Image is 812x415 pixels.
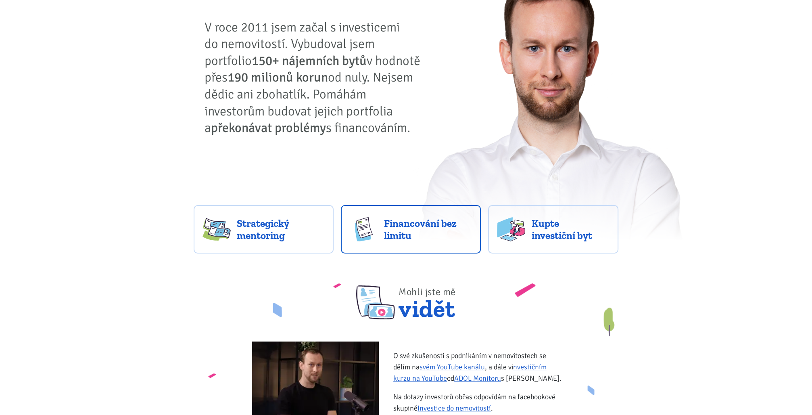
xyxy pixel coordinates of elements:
p: O své zkušenosti s podnikáním v nemovitostech se dělím na , a dále v od s [PERSON_NAME]. [393,350,564,384]
a: svém YouTube kanálu [420,363,485,371]
span: Financování bez limitu [384,217,472,241]
p: Na dotazy investorů občas odpovídám na facebookové skupině . [393,391,564,414]
span: Strategický mentoring [237,217,325,241]
strong: 150+ nájemních bytů [252,53,367,69]
a: Strategický mentoring [194,205,334,254]
a: Financování bez limitu [341,205,481,254]
img: finance [350,217,378,241]
strong: 190 milionů korun [228,69,328,85]
span: vidět [399,276,456,319]
span: Kupte investiční byt [531,217,610,241]
a: Investice do nemovitostí [417,404,491,413]
a: ADOL Monitoru [454,374,501,383]
a: Kupte investiční byt [488,205,618,254]
img: strategy [202,217,231,241]
span: Mohli jste mě [399,286,456,298]
img: flats [497,217,525,241]
strong: překonávat problémy [211,120,326,136]
p: V roce 2011 jsem začal s investicemi do nemovitostí. Vybudoval jsem portfolio v hodnotě přes od n... [205,19,426,136]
